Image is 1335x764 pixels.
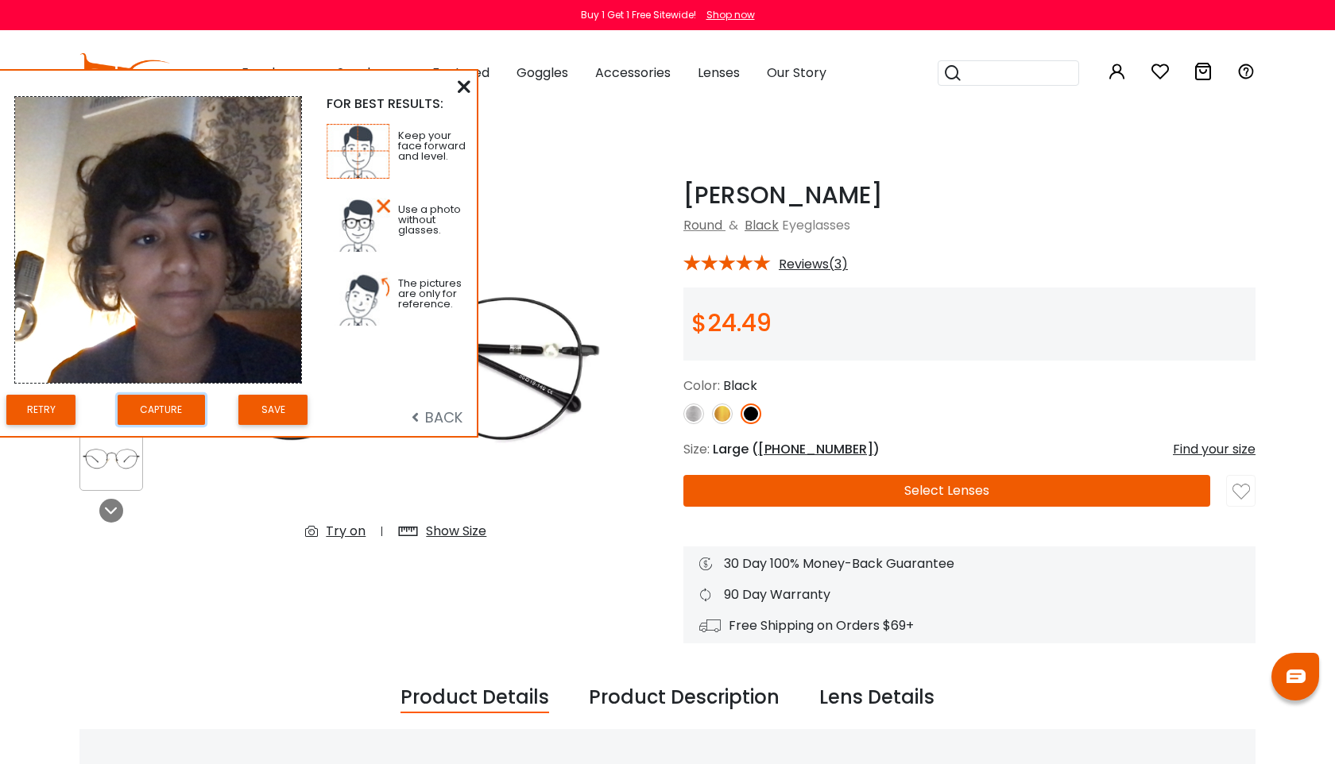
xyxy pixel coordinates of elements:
img: chat [1287,669,1306,683]
span: Accessories [595,64,671,82]
span: Featured [432,64,489,82]
span: Lenses [698,64,740,82]
span: Goggles [517,64,568,82]
button: Capture [118,395,205,426]
img: like [1232,483,1250,500]
div: Find your size [1173,440,1256,459]
button: Retry [6,395,75,426]
span: Black [723,376,757,395]
span: Large ( ) [713,440,880,458]
div: Lens Details [819,683,934,713]
span: & [726,216,741,234]
div: 30 Day 100% Money-Back Guarantee [699,554,1240,573]
span: BACK [412,407,462,427]
span: Keep your face forward and level. [398,128,466,164]
div: Free Shipping on Orders $69+ [699,616,1240,635]
span: Reviews(3) [779,257,848,272]
a: Round [683,216,722,234]
div: Shop now [706,8,755,22]
img: tp2.jpg [327,198,391,253]
button: Select Lenses [683,475,1210,507]
img: Z [15,97,301,383]
h1: [PERSON_NAME] [683,181,1256,210]
span: Color: [683,376,720,395]
span: [PHONE_NUMBER] [758,440,873,458]
span: Size: [683,440,710,458]
span: Sunglasses [337,64,405,82]
div: Product Description [589,683,780,713]
span: The pictures are only for reference. [398,276,462,311]
img: Durns Black Metal Eyeglasses , NosePads Frames from ABBE Glasses [80,443,142,474]
div: Product Details [400,683,549,713]
span: Use a photo without glasses. [398,202,461,237]
span: Eyeglasses [242,64,310,82]
div: Show Size [426,522,486,541]
div: Buy 1 Get 1 Free Sitewide! [581,8,696,22]
a: Black [745,216,779,234]
img: abbeglasses.com [79,53,210,93]
img: tp3.jpg [327,272,391,326]
span: $24.49 [691,306,772,340]
span: Eyeglasses [782,216,850,234]
div: 90 Day Warranty [699,585,1240,604]
button: Save [238,395,308,426]
div: Try on [326,522,366,541]
img: tp1.jpg [327,124,391,179]
a: Shop now [698,8,755,21]
span: Our Story [767,64,826,82]
div: FOR BEST RESULTS: [327,96,470,111]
